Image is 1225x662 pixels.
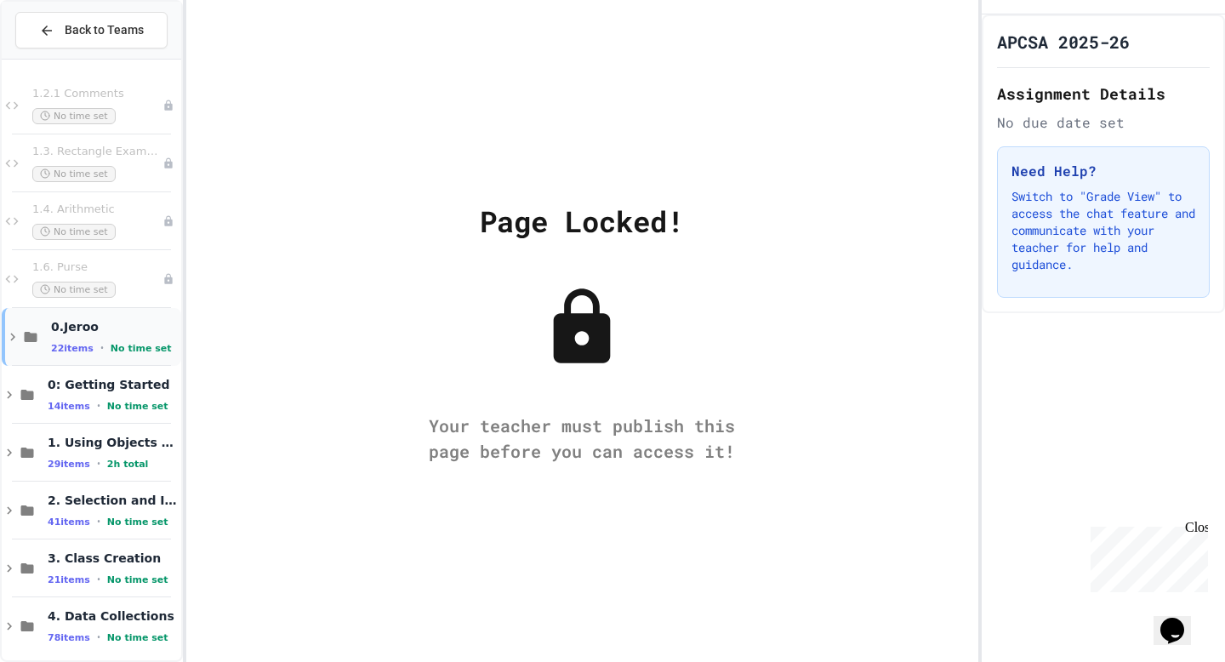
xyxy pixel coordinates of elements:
span: No time set [32,166,116,182]
span: • [97,399,100,413]
h1: APCSA 2025-26 [997,30,1130,54]
span: • [97,573,100,586]
div: Unpublished [162,273,174,285]
h3: Need Help? [1011,161,1195,181]
span: No time set [32,224,116,240]
span: Back to Teams [65,21,144,39]
button: Back to Teams [15,12,168,49]
span: 2. Selection and Iteration [48,493,178,508]
h2: Assignment Details [997,82,1210,106]
span: 1.4. Arithmetic [32,203,162,217]
span: 3. Class Creation [48,551,178,566]
span: • [100,341,104,355]
iframe: chat widget [1084,520,1208,592]
span: 1. Using Objects and Methods [48,435,178,450]
span: 41 items [48,516,90,528]
span: 0.Jeroo [51,319,178,334]
div: Unpublished [162,100,174,111]
span: • [97,631,100,644]
span: 1.6. Purse [32,260,162,275]
div: Unpublished [162,215,174,227]
span: 21 items [48,574,90,585]
span: No time set [111,343,172,354]
span: 0: Getting Started [48,377,178,392]
div: No due date set [997,112,1210,133]
div: Page Locked! [480,199,684,243]
span: No time set [107,632,168,643]
div: Unpublished [162,157,174,169]
span: No time set [32,108,116,124]
span: No time set [107,516,168,528]
div: Your teacher must publish this page before you can access it! [412,413,752,464]
div: Chat with us now!Close [7,7,117,108]
span: • [97,457,100,471]
span: 4. Data Collections [48,608,178,624]
span: 14 items [48,401,90,412]
span: 22 items [51,343,94,354]
span: 78 items [48,632,90,643]
p: Switch to "Grade View" to access the chat feature and communicate with your teacher for help and ... [1011,188,1195,273]
span: 29 items [48,459,90,470]
span: No time set [107,401,168,412]
span: 1.2.1 Comments [32,87,162,101]
span: 1.3. Rectangle Example [32,145,162,159]
span: 2h total [107,459,149,470]
span: • [97,515,100,528]
span: No time set [32,282,116,298]
span: No time set [107,574,168,585]
iframe: chat widget [1154,594,1208,645]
